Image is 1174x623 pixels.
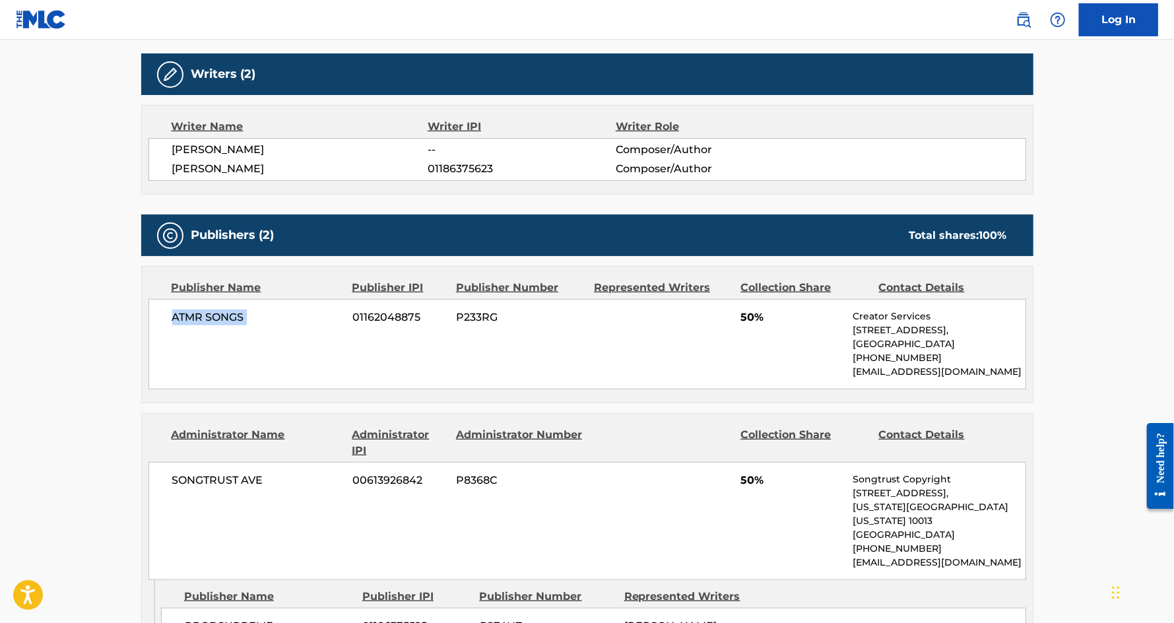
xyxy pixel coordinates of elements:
[172,119,428,135] div: Writer Name
[162,228,178,244] img: Publishers
[456,310,584,325] span: P233RG
[16,10,67,29] img: MLC Logo
[1016,12,1031,28] img: search
[740,310,843,325] span: 50%
[1045,7,1071,33] div: Help
[853,556,1025,570] p: [EMAIL_ADDRESS][DOMAIN_NAME]
[979,229,1007,242] span: 100 %
[853,500,1025,528] p: [US_STATE][GEOGRAPHIC_DATA][US_STATE] 10013
[853,337,1025,351] p: [GEOGRAPHIC_DATA]
[740,473,843,488] span: 50%
[853,528,1025,542] p: [GEOGRAPHIC_DATA]
[879,280,1007,296] div: Contact Details
[480,589,614,605] div: Publisher Number
[1112,573,1120,612] div: Drag
[616,119,787,135] div: Writer Role
[853,473,1025,486] p: Songtrust Copyright
[1079,3,1158,36] a: Log In
[1010,7,1037,33] a: Public Search
[172,142,428,158] span: [PERSON_NAME]
[428,119,616,135] div: Writer IPI
[624,589,759,605] div: Represented Writers
[909,228,1007,244] div: Total shares:
[162,67,178,82] img: Writers
[172,427,342,459] div: Administrator Name
[853,310,1025,323] p: Creator Services
[1050,12,1066,28] img: help
[853,486,1025,500] p: [STREET_ADDRESS],
[456,280,584,296] div: Publisher Number
[428,161,615,177] span: 01186375623
[184,589,352,605] div: Publisher Name
[352,473,446,488] span: 00613926842
[456,473,584,488] span: P8368C
[172,473,343,488] span: SONGTRUST AVE
[172,310,343,325] span: ATMR SONGS
[853,323,1025,337] p: [STREET_ADDRESS],
[428,142,615,158] span: --
[1108,560,1174,623] iframe: Chat Widget
[853,365,1025,379] p: [EMAIL_ADDRESS][DOMAIN_NAME]
[352,427,446,459] div: Administrator IPI
[594,280,731,296] div: Represented Writers
[740,427,868,459] div: Collection Share
[740,280,868,296] div: Collection Share
[362,589,470,605] div: Publisher IPI
[191,228,275,243] h5: Publishers (2)
[172,161,428,177] span: [PERSON_NAME]
[616,142,787,158] span: Composer/Author
[172,280,342,296] div: Publisher Name
[352,310,446,325] span: 01162048875
[853,542,1025,556] p: [PHONE_NUMBER]
[456,427,584,459] div: Administrator Number
[879,427,1007,459] div: Contact Details
[1137,413,1174,519] iframe: Resource Center
[352,280,446,296] div: Publisher IPI
[191,67,256,82] h5: Writers (2)
[853,351,1025,365] p: [PHONE_NUMBER]
[616,161,787,177] span: Composer/Author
